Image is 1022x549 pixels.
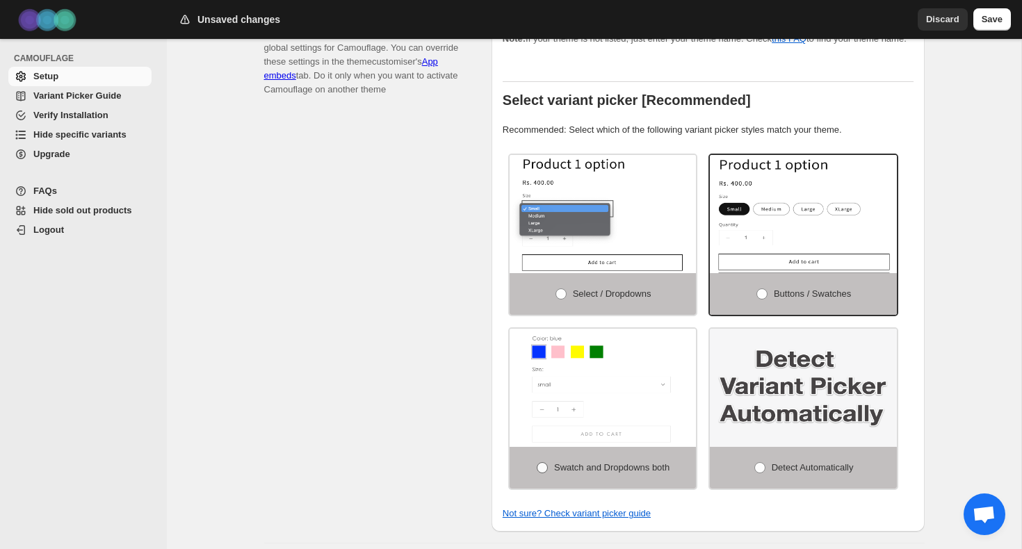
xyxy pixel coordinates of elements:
img: Detect Automatically [710,329,897,447]
a: Upgrade [8,145,152,164]
span: Setup [33,71,58,81]
span: CAMOUFLAGE [14,53,157,64]
p: Please note: This setup page lets you configure the global settings for Camouflage. You can overr... [264,13,469,97]
a: Logout [8,220,152,240]
a: Not sure? Check variant picker guide [503,508,651,518]
span: Save [982,13,1003,26]
span: Hide specific variants [33,129,127,140]
span: Variant Picker Guide [33,90,121,101]
h2: Unsaved changes [197,13,280,26]
a: Setup [8,67,152,86]
span: Logout [33,224,64,235]
b: Select variant picker [Recommended] [503,92,751,108]
a: Verify Installation [8,106,152,125]
a: Hide sold out products [8,201,152,220]
span: Discard [926,13,959,26]
img: Buttons / Swatches [710,155,897,273]
img: Swatch and Dropdowns both [510,329,697,447]
span: Buttons / Swatches [774,288,851,299]
a: Hide specific variants [8,125,152,145]
a: Variant Picker Guide [8,86,152,106]
span: Hide sold out products [33,205,132,215]
a: Open chat [964,493,1005,535]
span: Upgrade [33,149,70,159]
span: Select / Dropdowns [573,288,651,299]
span: Verify Installation [33,110,108,120]
span: FAQs [33,186,57,196]
img: Select / Dropdowns [510,155,697,273]
p: Recommended: Select which of the following variant picker styles match your theme. [503,123,914,137]
button: Discard [918,8,968,31]
span: Swatch and Dropdowns both [554,462,670,473]
button: Save [973,8,1011,31]
a: FAQs [8,181,152,201]
span: Detect Automatically [772,462,854,473]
